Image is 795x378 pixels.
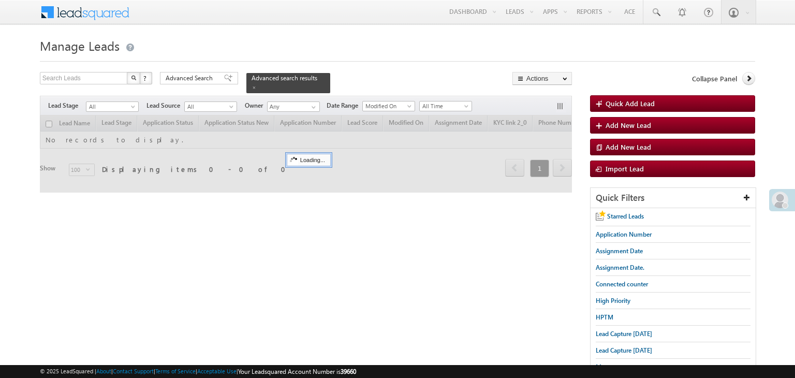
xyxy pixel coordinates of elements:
div: Loading... [287,154,331,166]
span: HPTM [596,313,613,321]
span: All Time [420,101,469,111]
a: About [96,368,111,374]
span: Messages [596,363,622,371]
span: 39660 [341,368,356,375]
a: Terms of Service [155,368,196,374]
span: ? [143,74,148,82]
span: © 2025 LeadSquared | | | | | [40,367,356,376]
div: Quick Filters [591,188,756,208]
a: Show All Items [306,102,319,112]
span: Modified On [363,101,412,111]
a: Acceptable Use [197,368,237,374]
span: Add New Lead [606,142,651,151]
span: Advanced Search [166,74,216,83]
a: Contact Support [113,368,154,374]
span: Import Lead [606,164,644,173]
span: Application Number [596,230,652,238]
input: Type to Search [267,101,320,112]
span: Lead Capture [DATE] [596,346,652,354]
span: All [86,102,136,111]
span: Starred Leads [607,212,644,220]
span: Lead Source [146,101,184,110]
span: High Priority [596,297,630,304]
span: Assignment Date. [596,264,644,271]
a: Modified On [362,101,415,111]
button: Actions [512,72,572,85]
span: Add New Lead [606,121,651,129]
span: Date Range [327,101,362,110]
span: Collapse Panel [692,74,737,83]
span: Quick Add Lead [606,99,655,108]
img: Search [131,75,136,80]
a: All [184,101,237,112]
span: Assignment Date [596,247,643,255]
button: ? [140,72,152,84]
span: Connected counter [596,280,648,288]
span: Owner [245,101,267,110]
span: Manage Leads [40,37,120,54]
span: Lead Capture [DATE] [596,330,652,338]
span: Advanced search results [252,74,317,82]
a: All [86,101,139,112]
span: Lead Stage [48,101,86,110]
span: All [185,102,234,111]
a: All Time [419,101,472,111]
span: Your Leadsquared Account Number is [238,368,356,375]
